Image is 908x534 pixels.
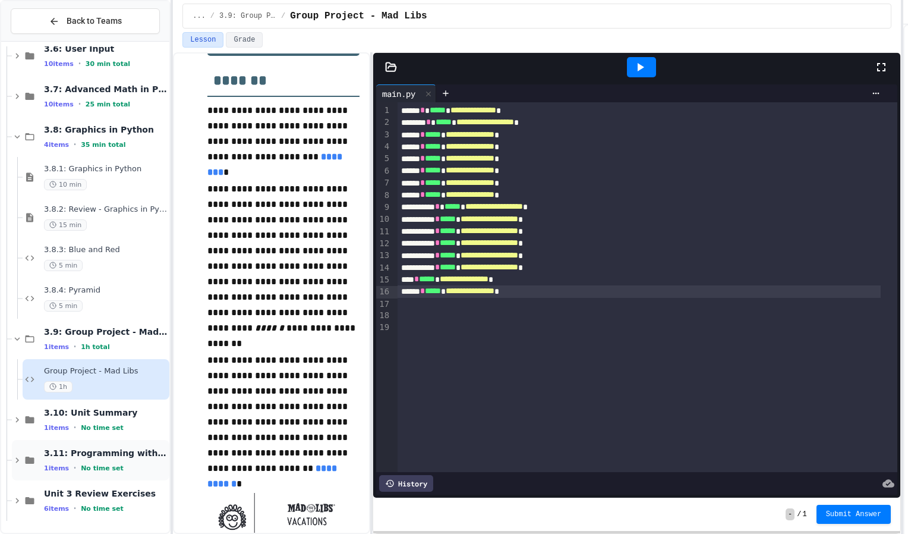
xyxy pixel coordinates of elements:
[44,179,87,190] span: 10 min
[74,342,76,351] span: •
[290,9,427,23] span: Group Project - Mad Libs
[44,124,167,135] span: 3.8: Graphics in Python
[376,286,391,298] div: 16
[74,504,76,513] span: •
[376,117,391,128] div: 2
[44,448,167,458] span: 3.11: Programming with Python Exam
[376,129,391,141] div: 3
[376,322,391,334] div: 19
[44,84,167,95] span: 3.7: Advanced Math in Python
[219,11,276,21] span: 3.9: Group Project - Mad Libs
[44,343,69,351] span: 1 items
[376,84,436,102] div: main.py
[816,505,891,524] button: Submit Answer
[74,423,76,432] span: •
[44,300,83,312] span: 5 min
[11,8,160,34] button: Back to Teams
[44,100,74,108] span: 10 items
[44,381,72,392] span: 1h
[81,464,124,472] span: No time set
[44,424,69,432] span: 1 items
[802,510,806,519] span: 1
[44,245,167,255] span: 3.8.3: Blue and Red
[81,424,124,432] span: No time set
[376,87,421,100] div: main.py
[81,141,125,149] span: 35 min total
[86,60,130,68] span: 30 min total
[376,141,391,153] div: 4
[44,219,87,231] span: 15 min
[376,202,391,213] div: 9
[281,11,285,21] span: /
[86,100,130,108] span: 25 min total
[376,238,391,250] div: 12
[81,505,124,513] span: No time set
[376,165,391,177] div: 6
[376,190,391,202] div: 8
[44,505,69,513] span: 6 items
[226,32,263,48] button: Grade
[44,60,74,68] span: 10 items
[44,205,167,215] span: 3.8.2: Review - Graphics in Python
[44,488,167,499] span: Unit 3 Review Exercises
[44,43,167,54] span: 3.6: User Input
[210,11,215,21] span: /
[376,299,391,310] div: 17
[182,32,223,48] button: Lesson
[78,59,81,68] span: •
[74,463,76,473] span: •
[44,366,167,376] span: Group Project - Mad Libs
[786,508,794,520] span: -
[44,326,167,337] span: 3.9: Group Project - Mad Libs
[376,250,391,262] div: 13
[379,475,433,492] div: History
[797,510,801,519] span: /
[44,464,69,472] span: 1 items
[44,141,69,149] span: 4 items
[44,164,167,174] span: 3.8.1: Graphics in Python
[376,274,391,286] div: 15
[44,260,83,271] span: 5 min
[826,510,882,519] span: Submit Answer
[376,177,391,189] div: 7
[376,262,391,274] div: 14
[74,140,76,149] span: •
[67,15,122,27] span: Back to Teams
[44,407,167,418] span: 3.10: Unit Summary
[376,310,391,322] div: 18
[78,99,81,109] span: •
[376,213,391,225] div: 10
[193,11,206,21] span: ...
[376,226,391,238] div: 11
[376,153,391,165] div: 5
[44,285,167,296] span: 3.8.4: Pyramid
[376,105,391,117] div: 1
[81,343,110,351] span: 1h total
